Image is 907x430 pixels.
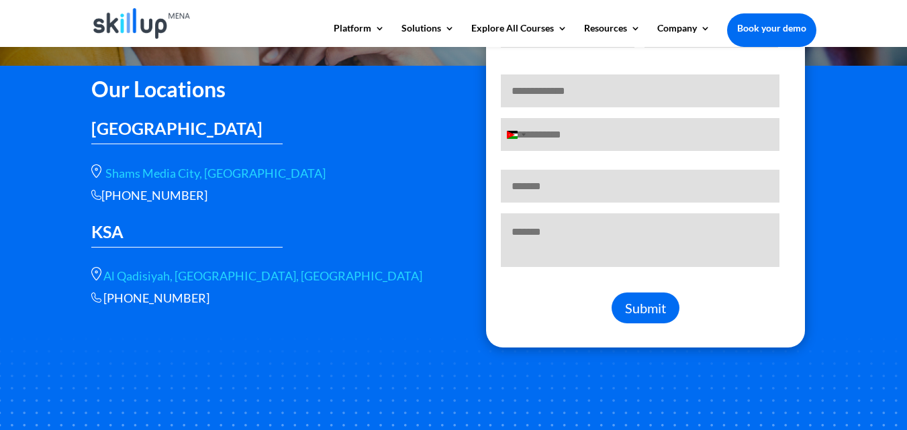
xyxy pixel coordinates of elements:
[93,8,191,39] img: Skillup Mena
[471,23,567,46] a: Explore All Courses
[840,366,907,430] iframe: Chat Widget
[625,300,666,316] span: Submit
[657,23,710,46] a: Company
[105,166,326,180] a: Shams Media City, [GEOGRAPHIC_DATA]
[91,188,434,203] div: [PHONE_NUMBER]
[91,221,124,241] span: KSA
[727,13,816,43] a: Book your demo
[502,119,530,150] button: Selected country
[334,23,385,46] a: Platform
[91,120,283,144] h3: [GEOGRAPHIC_DATA]
[584,23,640,46] a: Resources
[103,290,209,305] a: Call phone number +966 56 566 9461
[91,76,226,102] span: Our Locations
[103,268,422,283] a: Al Qadisiyah, [GEOGRAPHIC_DATA], [GEOGRAPHIC_DATA]
[401,23,455,46] a: Solutions
[612,292,679,323] button: Submit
